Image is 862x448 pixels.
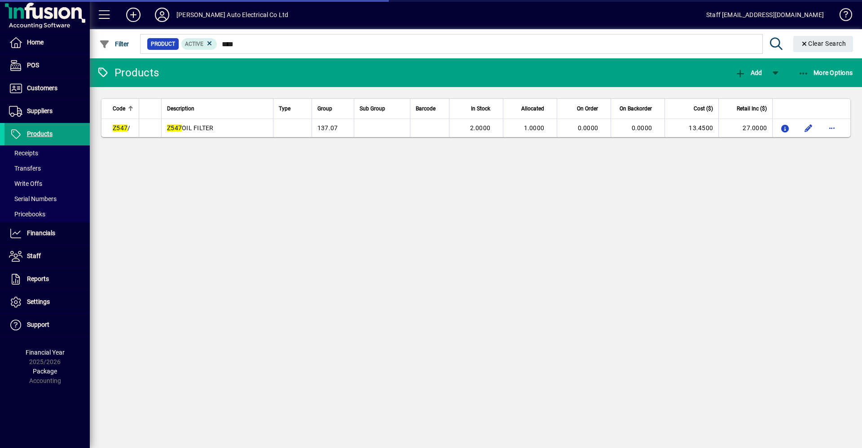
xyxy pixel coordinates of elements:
[632,124,652,132] span: 0.0000
[113,124,128,132] em: Z547
[718,119,772,137] td: 27.0000
[279,104,290,114] span: Type
[735,69,762,76] span: Add
[99,40,129,48] span: Filter
[801,121,816,135] button: Edit
[4,161,90,176] a: Transfers
[416,104,435,114] span: Barcode
[509,104,552,114] div: Allocated
[833,2,851,31] a: Knowledge Base
[27,130,53,137] span: Products
[798,69,853,76] span: More Options
[185,41,203,47] span: Active
[113,124,130,132] span: /
[317,104,349,114] div: Group
[27,298,50,305] span: Settings
[521,104,544,114] span: Allocated
[4,268,90,290] a: Reports
[4,191,90,206] a: Serial Numbers
[27,321,49,328] span: Support
[4,222,90,245] a: Financials
[27,84,57,92] span: Customers
[4,206,90,222] a: Pricebooks
[176,8,288,22] div: [PERSON_NAME] Auto Electrical Co Ltd
[360,104,405,114] div: Sub Group
[733,65,764,81] button: Add
[97,66,159,80] div: Products
[317,104,332,114] span: Group
[563,104,606,114] div: On Order
[27,107,53,114] span: Suppliers
[4,54,90,77] a: POS
[4,31,90,54] a: Home
[577,104,598,114] span: On Order
[9,165,41,172] span: Transfers
[737,104,767,114] span: Retail Inc ($)
[578,124,598,132] span: 0.0000
[167,124,182,132] em: Z547
[9,149,38,157] span: Receipts
[97,36,132,52] button: Filter
[470,124,491,132] span: 2.0000
[4,314,90,336] a: Support
[26,349,65,356] span: Financial Year
[279,104,306,114] div: Type
[360,104,385,114] span: Sub Group
[825,121,839,135] button: More options
[4,245,90,268] a: Staff
[694,104,713,114] span: Cost ($)
[27,39,44,46] span: Home
[616,104,660,114] div: On Backorder
[167,104,268,114] div: Description
[4,145,90,161] a: Receipts
[113,104,125,114] span: Code
[27,61,39,69] span: POS
[455,104,498,114] div: In Stock
[4,77,90,100] a: Customers
[317,124,338,132] span: 137.07
[33,368,57,375] span: Package
[148,7,176,23] button: Profile
[4,176,90,191] a: Write Offs
[796,65,855,81] button: More Options
[151,40,175,48] span: Product
[9,180,42,187] span: Write Offs
[620,104,652,114] span: On Backorder
[27,252,41,259] span: Staff
[4,291,90,313] a: Settings
[416,104,444,114] div: Barcode
[706,8,824,22] div: Staff [EMAIL_ADDRESS][DOMAIN_NAME]
[27,229,55,237] span: Financials
[181,38,217,50] mat-chip: Activation Status: Active
[4,100,90,123] a: Suppliers
[471,104,490,114] span: In Stock
[9,211,45,218] span: Pricebooks
[167,104,194,114] span: Description
[9,195,57,202] span: Serial Numbers
[524,124,545,132] span: 1.0000
[800,40,846,47] span: Clear Search
[167,124,214,132] span: OIL FILTER
[113,104,133,114] div: Code
[793,36,853,52] button: Clear
[664,119,718,137] td: 13.4500
[27,275,49,282] span: Reports
[119,7,148,23] button: Add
